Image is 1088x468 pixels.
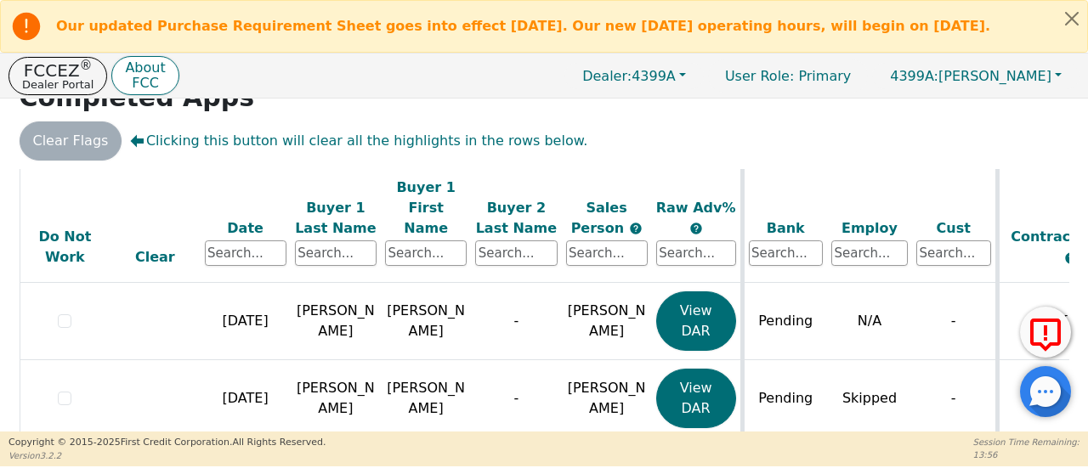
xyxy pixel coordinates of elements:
[1057,1,1087,36] button: Close alert
[742,283,827,360] td: Pending
[725,68,794,84] span: User Role :
[912,360,997,437] td: -
[973,436,1079,448] p: Session Time Remaining:
[656,369,736,428] button: View DAR
[20,82,255,112] strong: Completed Apps
[111,56,178,96] button: AboutFCC
[205,217,286,238] div: Date
[232,437,326,448] span: All Rights Reserved.
[125,76,165,90] p: FCC
[1020,307,1071,358] button: Report Error to FCC
[8,449,326,462] p: Version 3.2.2
[582,68,632,84] span: Dealer:
[749,240,824,266] input: Search...
[916,217,991,238] div: Cust
[831,240,908,266] input: Search...
[831,217,908,238] div: Employ
[25,227,106,268] div: Do Not Work
[568,302,646,339] span: [PERSON_NAME]
[872,63,1079,89] button: 4399A:[PERSON_NAME]
[890,68,938,84] span: 4399A:
[571,199,629,235] span: Sales Person
[912,283,997,360] td: -
[708,59,868,93] a: User Role: Primary
[291,283,381,360] td: [PERSON_NAME]
[125,61,165,75] p: About
[80,58,93,73] sup: ®
[475,240,557,266] input: Search...
[749,217,824,238] div: Bank
[201,360,291,437] td: [DATE]
[8,436,326,450] p: Copyright © 2015- 2025 First Credit Corporation.
[381,360,471,437] td: [PERSON_NAME]
[564,63,704,89] button: Dealer:4399A
[742,360,827,437] td: Pending
[385,240,467,266] input: Search...
[916,240,991,266] input: Search...
[381,283,471,360] td: [PERSON_NAME]
[475,197,557,238] div: Buyer 2 Last Name
[471,360,561,437] td: -
[582,68,676,84] span: 4399A
[205,240,286,266] input: Search...
[973,448,1079,461] p: 13:56
[656,291,736,351] button: View DAR
[295,240,377,266] input: Search...
[656,240,736,266] input: Search...
[114,247,195,268] div: Clear
[130,131,587,151] span: Clicking this button will clear all the highlights in the rows below.
[566,240,648,266] input: Search...
[471,283,561,360] td: -
[827,360,912,437] td: Skipped
[22,62,93,79] p: FCCEZ
[201,283,291,360] td: [DATE]
[890,68,1051,84] span: [PERSON_NAME]
[8,57,107,95] button: FCCEZ®Dealer Portal
[291,360,381,437] td: [PERSON_NAME]
[708,59,868,93] p: Primary
[656,199,736,215] span: Raw Adv%
[22,79,93,90] p: Dealer Portal
[827,283,912,360] td: N/A
[385,177,467,238] div: Buyer 1 First Name
[56,18,990,34] b: Our updated Purchase Requirement Sheet goes into effect [DATE]. Our new [DATE] operating hours, w...
[295,197,377,238] div: Buyer 1 Last Name
[568,380,646,416] span: [PERSON_NAME]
